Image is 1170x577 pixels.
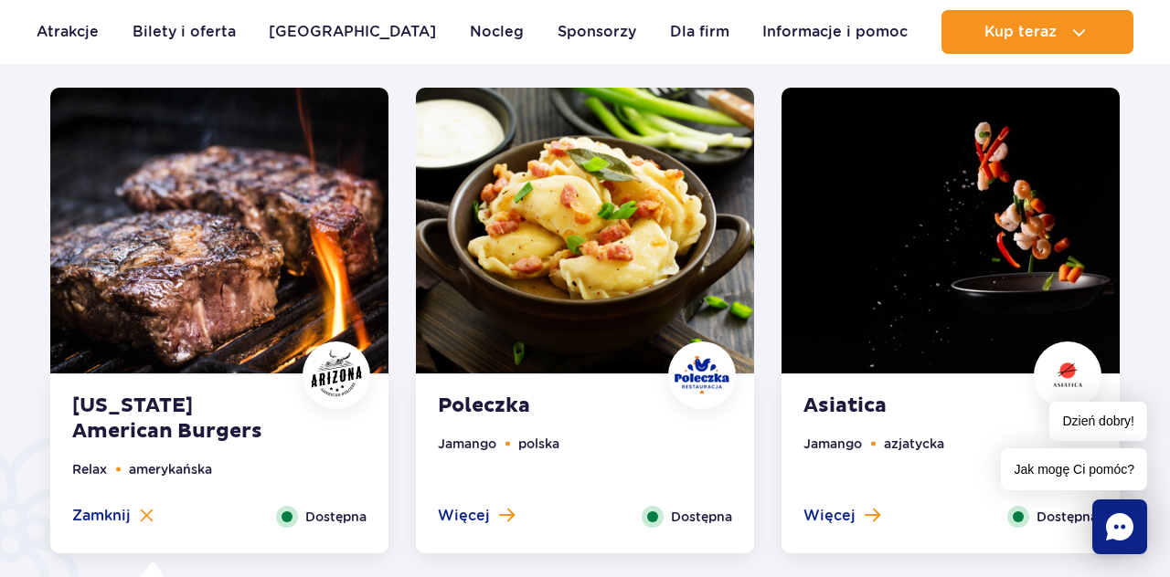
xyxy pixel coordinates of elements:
img: Arizona American Burgers [309,348,364,403]
li: Relax [72,459,107,479]
a: [GEOGRAPHIC_DATA] [269,10,436,54]
img: Asiatica [1040,354,1095,395]
div: Chat [1092,499,1147,554]
li: amerykańska [129,459,212,479]
span: Kup teraz [984,24,1057,40]
img: Poleczka [675,348,729,403]
a: Atrakcje [37,10,99,54]
li: Jamango [803,434,862,454]
strong: [US_STATE] American Burgers [72,393,293,445]
a: Sponsorzy [558,10,636,54]
span: Dostępna [1037,507,1098,527]
button: Zamknij [72,506,154,526]
a: Dla firm [670,10,729,54]
button: Więcej [438,506,515,526]
span: Zamknij [72,506,131,526]
strong: Asiatica [803,393,1025,419]
button: Kup teraz [941,10,1133,54]
span: Jak mogę Ci pomóc? [1001,448,1147,490]
span: Dostępna [305,507,367,527]
span: Dzień dobry! [1049,402,1147,441]
a: Bilety i oferta [133,10,236,54]
button: Więcej [803,506,880,526]
strong: Poleczka [438,393,659,419]
span: Dostępna [671,507,732,527]
li: Jamango [438,434,496,454]
li: azjatycka [884,434,944,454]
img: Arizona American Burgers [50,88,388,373]
img: Poleczka [416,88,754,373]
img: Asiatica [782,88,1120,373]
a: Nocleg [470,10,524,54]
a: Informacje i pomoc [762,10,908,54]
span: Więcej [438,506,490,526]
span: Więcej [803,506,856,526]
li: polska [518,434,559,454]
